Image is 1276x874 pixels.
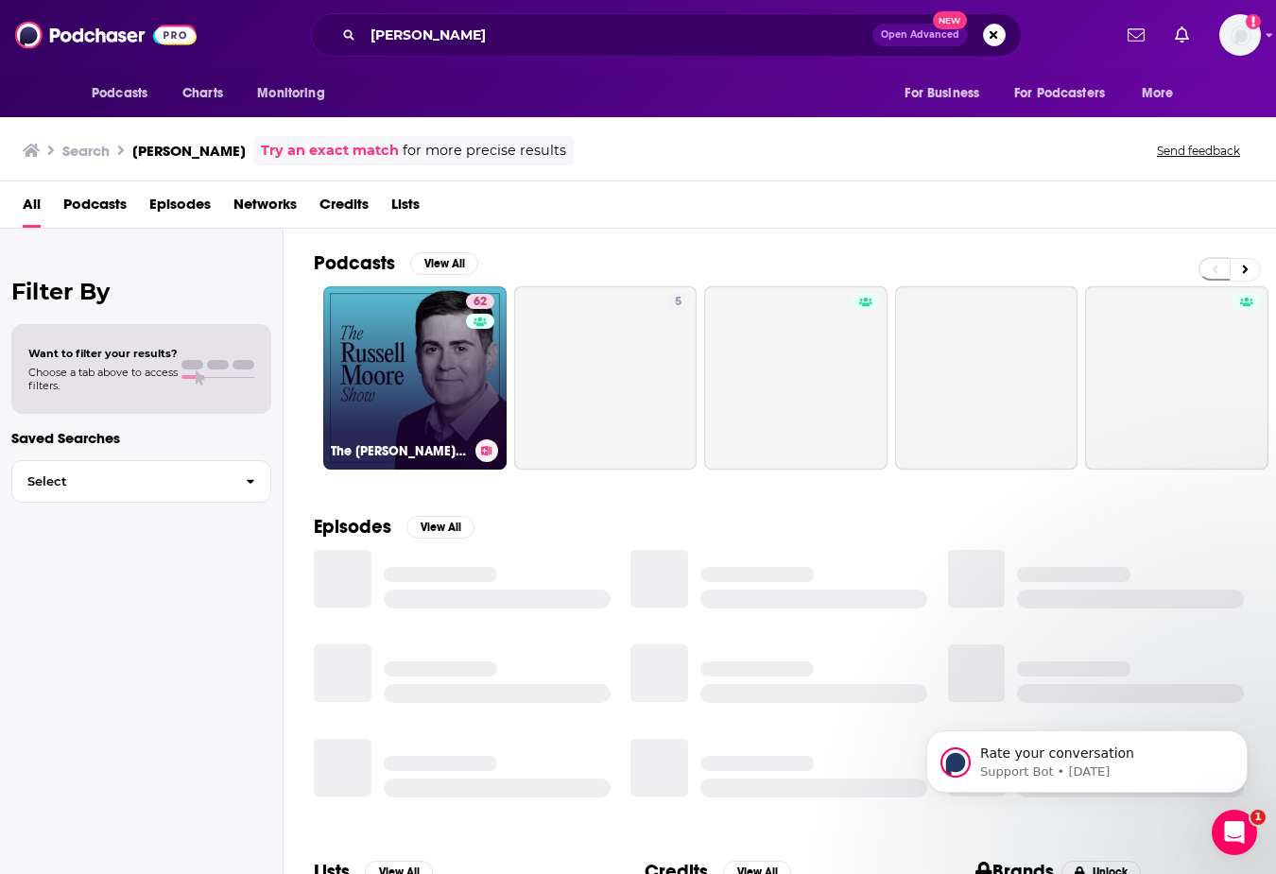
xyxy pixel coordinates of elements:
img: User Profile [1219,14,1261,56]
a: EpisodesView All [314,515,474,539]
button: View All [406,516,474,539]
h2: Filter By [11,278,271,305]
span: Open Advanced [881,30,959,40]
button: open menu [891,76,1003,111]
h3: The [PERSON_NAME] Show [331,443,468,459]
span: 5 [675,293,681,312]
button: Select [11,460,271,503]
a: Show notifications dropdown [1120,19,1152,51]
a: Lists [391,189,420,228]
span: for more precise results [403,140,566,162]
a: All [23,189,41,228]
button: Open AdvancedNew [872,24,968,46]
a: 62 [466,294,494,309]
button: open menu [78,76,172,111]
a: 62The [PERSON_NAME] Show [323,286,507,470]
span: 1 [1250,810,1266,825]
svg: Add a profile image [1246,14,1261,29]
span: Select [12,475,231,488]
span: Logged in as shcarlos [1219,14,1261,56]
a: 5 [667,294,689,309]
a: Credits [319,189,369,228]
a: Show notifications dropdown [1167,19,1197,51]
button: Show profile menu [1219,14,1261,56]
button: open menu [244,76,349,111]
span: New [933,11,967,29]
a: Charts [170,76,234,111]
span: For Podcasters [1014,80,1105,107]
a: Try an exact match [261,140,399,162]
a: 5 [514,286,698,470]
h3: [PERSON_NAME] [132,142,246,160]
button: View All [410,252,478,275]
img: Podchaser - Follow, Share and Rate Podcasts [15,17,197,53]
p: Saved Searches [11,429,271,447]
h2: Episodes [314,515,391,539]
a: Podcasts [63,189,127,228]
a: PodcastsView All [314,251,478,275]
span: 62 [474,293,487,312]
iframe: Intercom live chat [1212,810,1257,855]
h2: Podcasts [314,251,395,275]
span: Want to filter your results? [28,347,178,360]
span: Choose a tab above to access filters. [28,366,178,392]
input: Search podcasts, credits, & more... [363,20,872,50]
span: Monitoring [257,80,324,107]
span: More [1142,80,1174,107]
h3: Search [62,142,110,160]
span: Podcasts [92,80,147,107]
iframe: Intercom notifications message [898,691,1276,823]
button: open menu [1002,76,1132,111]
a: Networks [233,189,297,228]
a: Episodes [149,189,211,228]
button: Send feedback [1151,143,1246,159]
span: For Business [905,80,979,107]
div: Search podcasts, credits, & more... [311,13,1022,57]
span: Charts [182,80,223,107]
button: open menu [1129,76,1198,111]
